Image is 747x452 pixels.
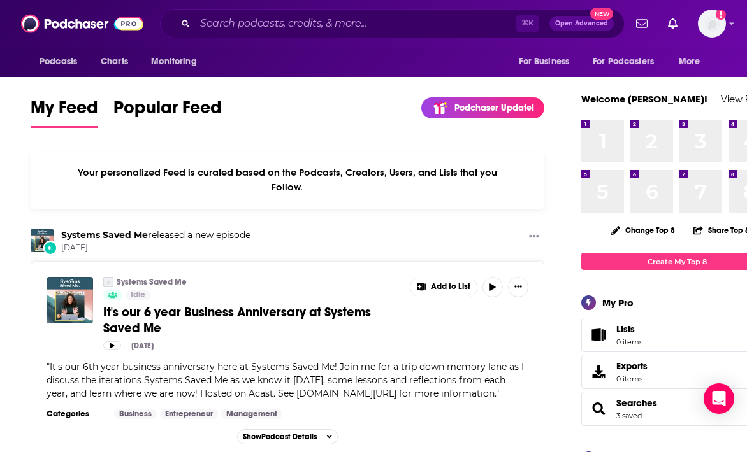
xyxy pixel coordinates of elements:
[40,53,77,71] span: Podcasts
[131,289,145,302] span: Idle
[31,50,94,74] button: open menu
[593,53,654,71] span: For Podcasters
[549,16,614,31] button: Open AdvancedNew
[616,360,648,372] span: Exports
[126,290,150,300] a: Idle
[616,337,642,346] span: 0 items
[114,409,157,419] a: Business
[698,10,726,38] img: User Profile
[524,229,544,245] button: Show More Button
[679,53,700,71] span: More
[31,229,54,252] img: Systems Saved Me
[243,432,317,441] span: Show Podcast Details
[704,383,734,414] div: Open Intercom Messenger
[92,50,136,74] a: Charts
[195,13,516,34] input: Search podcasts, credits, & more...
[31,97,98,128] a: My Feed
[616,323,635,335] span: Lists
[663,13,683,34] a: Show notifications dropdown
[410,277,477,297] button: Show More Button
[142,50,213,74] button: open menu
[237,429,338,444] button: ShowPodcast Details
[604,222,683,238] button: Change Top 8
[31,97,98,126] span: My Feed
[508,277,528,297] button: Show More Button
[616,397,657,409] a: Searches
[117,277,187,287] a: Systems Saved Me
[670,50,716,74] button: open menu
[519,53,569,71] span: For Business
[586,400,611,418] a: Searches
[698,10,726,38] button: Show profile menu
[616,323,642,335] span: Lists
[61,229,250,241] h3: released a new episode
[47,409,104,419] h3: Categories
[160,409,218,419] a: Entrepreneur
[586,326,611,344] span: Lists
[581,93,707,105] a: Welcome [PERSON_NAME]!
[160,9,625,38] div: Search podcasts, credits, & more...
[47,361,524,399] span: It's our 6th year business anniversary here at Systems Saved Me! Join me for a trip down memory l...
[221,409,282,419] a: Management
[103,277,113,287] img: Systems Saved Me
[43,241,57,255] div: New Episode
[584,50,672,74] button: open menu
[61,229,148,241] a: Systems Saved Me
[586,363,611,381] span: Exports
[631,13,653,34] a: Show notifications dropdown
[698,10,726,38] span: Logged in as sophiak
[103,304,371,336] span: It's our 6 year Business Anniversary at Systems Saved Me
[716,10,726,20] svg: Add a profile image
[454,102,534,113] p: Podchaser Update!
[113,97,222,126] span: Popular Feed
[555,20,608,27] span: Open Advanced
[31,151,544,209] div: Your personalized Feed is curated based on the Podcasts, Creators, Users, and Lists that you Follow.
[47,361,524,399] span: " "
[113,97,222,128] a: Popular Feed
[101,53,128,71] span: Charts
[131,341,154,350] div: [DATE]
[61,243,250,253] span: [DATE]
[103,304,401,336] a: It's our 6 year Business Anniversary at Systems Saved Me
[516,15,539,32] span: ⌘ K
[602,297,634,309] div: My Pro
[616,374,648,383] span: 0 items
[151,53,196,71] span: Monitoring
[590,8,613,20] span: New
[21,11,143,36] img: Podchaser - Follow, Share and Rate Podcasts
[47,277,93,323] img: It's our 6 year Business Anniversary at Systems Saved Me
[510,50,585,74] button: open menu
[616,411,642,420] a: 3 saved
[431,282,470,292] span: Add to List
